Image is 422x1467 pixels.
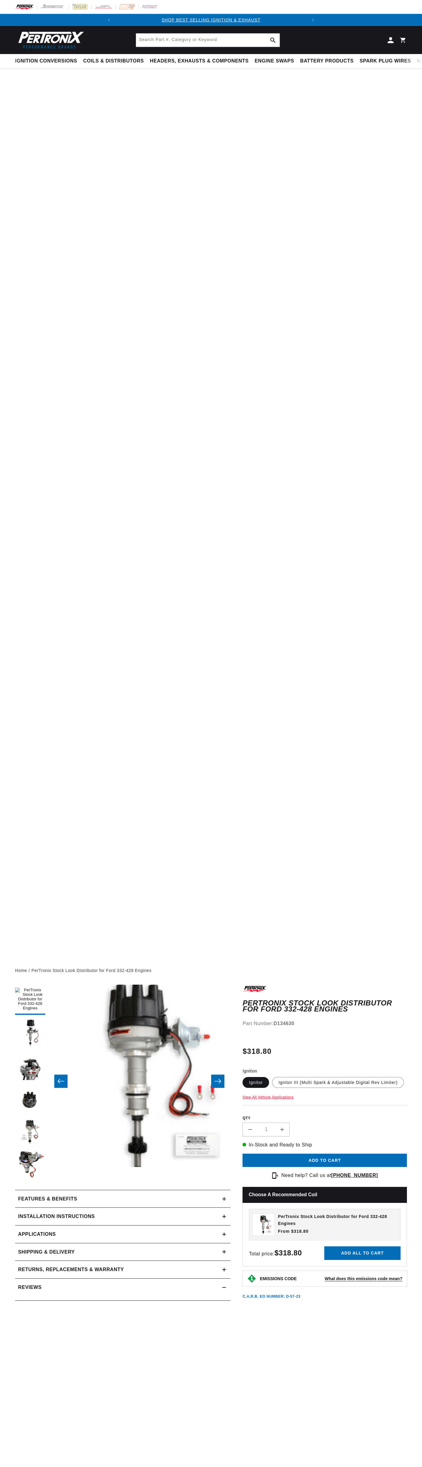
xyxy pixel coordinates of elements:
[15,58,77,64] span: Ignition Conversions
[115,17,307,23] div: 1 of 2
[54,1075,68,1088] button: Slide left
[243,1116,407,1121] label: QTY
[300,58,354,64] span: Battery Products
[297,54,357,68] summary: Battery Products
[15,54,80,68] summary: Ignition Conversions
[18,1283,42,1291] h2: Reviews
[18,1248,75,1256] h2: Shipping & Delivery
[243,1068,258,1074] legend: Ignition
[15,985,45,1015] button: Load image 1 in gallery view
[272,1077,404,1088] label: Ignitor III (Multi Spark & Adjustable Digital Rev Limiter)
[274,1249,302,1257] strong: $318.80
[15,1208,230,1225] summary: Installation instructions
[243,1077,269,1088] label: Ignitor
[115,17,307,23] div: Announcement
[243,1187,407,1203] h2: Choose a Recommended Coil
[243,1294,300,1299] p: C.A.R.B. EO Number: D-57-23
[136,34,280,47] input: Search Part #, Category or Keyword
[103,14,115,26] button: Translation missing: en.sections.announcements.previous_announcement
[243,1141,407,1149] p: In-Stock and Ready to Ship
[260,1276,297,1281] strong: EMISSIONS CODE
[15,1261,230,1278] summary: Returns, Replacements & Warranty
[15,1226,230,1243] a: Applications
[278,1228,309,1235] span: From $318.80
[18,1230,56,1238] span: Applications
[15,1018,45,1048] button: Load image 2 in gallery view
[15,1051,45,1081] button: Load image 3 in gallery view
[331,1173,378,1178] a: [PHONE_NUMBER]
[211,1075,224,1088] button: Slide right
[324,1246,401,1260] button: Add all to cart
[15,1084,45,1114] button: Load image 4 in gallery view
[255,58,294,64] span: Engine Swaps
[150,58,249,64] span: Headers, Exhausts & Components
[83,58,144,64] span: Coils & Distributors
[80,54,147,68] summary: Coils & Distributors
[15,1243,230,1261] summary: Shipping & Delivery
[260,1276,402,1281] button: EMISSIONS CODEWhat does this emissions code mean?
[15,985,230,1178] media-gallery: Gallery Viewer
[281,1171,378,1179] p: Need help? Call us at
[31,967,151,974] a: PerTronix Stock Look Distributor for Ford 332-428 Engines
[18,1266,124,1274] h2: Returns, Replacements & Warranty
[357,54,414,68] summary: Spark Plug Wires
[147,54,252,68] summary: Headers, Exhausts & Components
[266,34,280,47] button: Search Part #, Category or Keyword
[252,54,297,68] summary: Engine Swaps
[247,1274,257,1283] img: Emissions code
[325,1276,402,1281] strong: What does this emissions code mean?
[15,1279,230,1296] summary: Reviews
[15,1151,45,1181] button: Load image 6 in gallery view
[243,1046,271,1057] span: $318.80
[243,1095,293,1099] a: View All Vehicle Applications
[15,1190,230,1208] summary: Features & Benefits
[360,58,411,64] span: Spark Plug Wires
[243,1154,407,1167] button: Add to cart
[18,1195,77,1203] h2: Features & Benefits
[307,14,319,26] button: Translation missing: en.sections.announcements.next_announcement
[243,1020,407,1028] div: Part Number:
[274,1021,294,1026] strong: D134630
[15,30,84,50] img: Pertronix
[15,967,27,974] a: Home
[15,967,407,974] nav: breadcrumbs
[243,1000,407,1012] h1: PerTronix Stock Look Distributor for Ford 332-428 Engines
[161,18,260,22] a: SHOP BEST SELLING IGNITION & EXHAUST
[249,1251,302,1256] span: Total price:
[15,1117,45,1148] button: Load image 5 in gallery view
[18,1213,95,1220] h2: Installation instructions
